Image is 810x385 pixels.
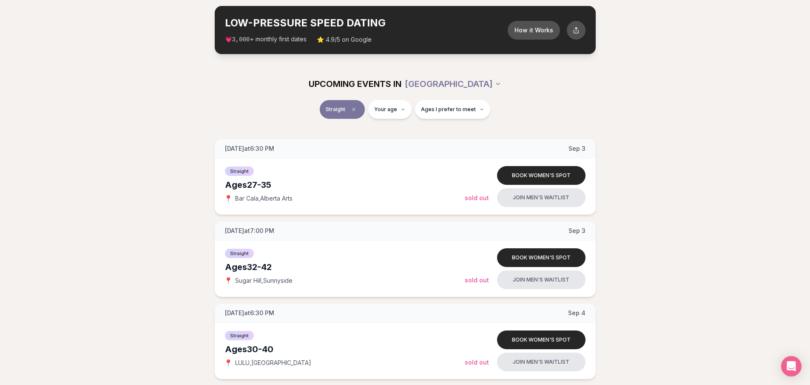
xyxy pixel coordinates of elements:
div: Ages 32-42 [225,261,465,273]
span: Sold Out [465,359,489,366]
div: Ages 27-35 [225,179,465,191]
button: StraightClear event type filter [320,100,365,119]
button: Your age [368,100,412,119]
span: [DATE] at 6:30 PM [225,309,274,317]
span: Clear event type filter [349,104,359,115]
div: Ages 30-40 [225,343,465,355]
button: Ages I prefer to meet [415,100,490,119]
span: Your age [374,106,397,113]
button: Join men's waitlist [497,188,585,207]
span: Bar Cala , Alberta Arts [235,194,293,203]
span: 3,000 [232,36,250,43]
span: 📍 [225,195,232,202]
button: Book women's spot [497,166,585,185]
span: Sep 4 [568,309,585,317]
span: ⭐ 4.9/5 on Google [317,35,372,44]
span: [DATE] at 6:30 PM [225,144,274,153]
span: Straight [225,249,254,258]
div: Open Intercom Messenger [781,356,801,376]
span: 📍 [225,359,232,366]
button: [GEOGRAPHIC_DATA] [405,75,501,93]
button: Join men's waitlist [497,353,585,371]
span: Ages I prefer to meet [421,106,476,113]
span: 💗 + monthly first dates [225,35,307,44]
button: How it Works [508,21,560,40]
button: Book women's spot [497,330,585,349]
span: Sold Out [465,194,489,201]
button: Join men's waitlist [497,270,585,289]
span: Straight [326,106,345,113]
span: Sugar Hill , Sunnyside [235,276,293,285]
span: Sold Out [465,276,489,284]
button: Book women's spot [497,248,585,267]
span: Straight [225,167,254,176]
span: Straight [225,331,254,340]
span: UPCOMING EVENTS IN [309,78,401,90]
span: Sep 3 [568,227,585,235]
span: 📍 [225,277,232,284]
span: LULU , [GEOGRAPHIC_DATA] [235,359,311,367]
h2: LOW-PRESSURE SPEED DATING [225,16,508,30]
span: Sep 3 [568,144,585,153]
span: [DATE] at 7:00 PM [225,227,274,235]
